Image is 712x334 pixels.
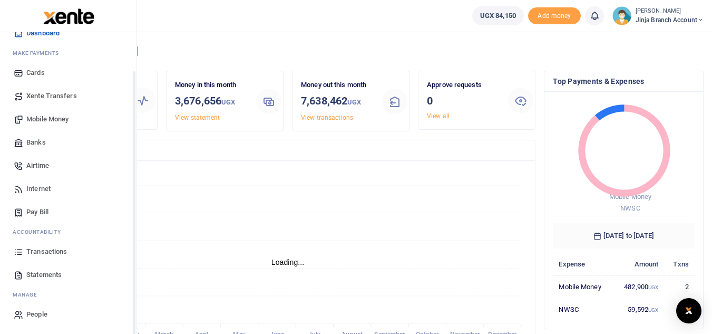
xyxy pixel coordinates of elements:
[528,7,581,25] span: Add money
[553,253,613,275] th: Expense
[18,291,37,299] span: anage
[26,68,45,78] span: Cards
[613,298,664,320] td: 59,592
[49,145,526,156] h4: Transactions Overview
[8,287,128,303] li: M
[26,28,60,39] span: Dashboard
[26,114,69,125] span: Mobile Money
[636,15,704,25] span: Jinja branch account
[8,131,128,154] a: Banks
[472,6,524,25] a: UGX 84,150
[528,11,581,19] a: Add money
[8,108,128,131] a: Mobile Money
[26,137,46,148] span: Banks
[664,298,695,320] td: 1
[427,112,450,120] a: View all
[648,284,658,290] small: UGX
[26,91,77,101] span: Xente Transfers
[26,160,49,171] span: Airtime
[43,8,94,24] img: logo-large
[8,84,128,108] a: Xente Transfers
[26,246,67,257] span: Transactions
[40,45,704,57] h4: Hello [PERSON_NAME]
[676,298,701,323] div: Open Intercom Messenger
[8,22,128,45] a: Dashboard
[8,303,128,326] a: People
[271,258,305,266] text: Loading...
[221,98,235,106] small: UGX
[609,193,651,201] span: Mobile Money
[8,240,128,263] a: Transactions
[613,275,664,298] td: 482,900
[8,154,128,177] a: Airtime
[301,114,353,121] a: View transactions
[347,98,361,106] small: UGX
[26,270,62,280] span: Statements
[21,228,61,236] span: countability
[8,61,128,84] a: Cards
[621,204,640,212] span: NWSC
[427,93,500,109] h3: 0
[648,307,658,313] small: UGX
[480,11,516,21] span: UGX 84,150
[8,177,128,201] a: Internet
[613,253,664,275] th: Amount
[26,184,51,194] span: Internet
[301,93,374,110] h3: 7,638,462
[8,45,128,61] li: M
[612,6,704,25] a: profile-user [PERSON_NAME] Jinja branch account
[664,275,695,298] td: 2
[612,6,631,25] img: profile-user
[636,7,704,16] small: [PERSON_NAME]
[664,253,695,275] th: Txns
[553,298,613,320] td: NWSC
[553,75,695,87] h4: Top Payments & Expenses
[427,80,500,91] p: Approve requests
[26,207,48,217] span: Pay Bill
[26,309,47,320] span: People
[8,224,128,240] li: Ac
[553,275,613,298] td: Mobile Money
[42,12,94,20] a: logo-small logo-large logo-large
[301,80,374,91] p: Money out this month
[528,7,581,25] li: Toup your wallet
[553,223,695,249] h6: [DATE] to [DATE]
[175,114,220,121] a: View statement
[18,49,59,57] span: ake Payments
[175,80,248,91] p: Money in this month
[8,263,128,287] a: Statements
[175,93,248,110] h3: 3,676,656
[8,201,128,224] a: Pay Bill
[468,6,528,25] li: Wallet ballance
